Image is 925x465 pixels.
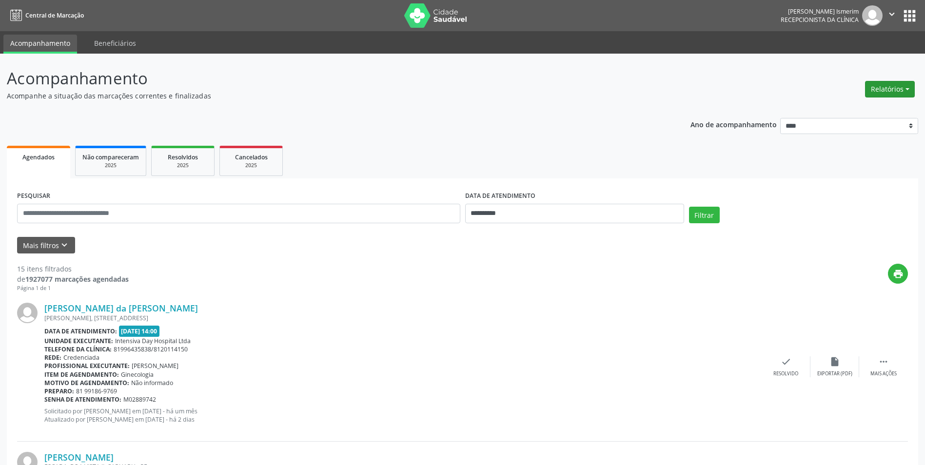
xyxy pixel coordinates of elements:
[132,362,178,370] span: [PERSON_NAME]
[44,337,113,345] b: Unidade executante:
[829,356,840,367] i: insert_drive_file
[7,66,645,91] p: Acompanhamento
[17,237,75,254] button: Mais filtroskeyboard_arrow_down
[465,189,535,204] label: DATA DE ATENDIMENTO
[44,370,119,379] b: Item de agendamento:
[17,264,129,274] div: 15 itens filtrados
[44,395,121,404] b: Senha de atendimento:
[901,7,918,24] button: apps
[17,189,50,204] label: PESQUISAR
[82,162,139,169] div: 2025
[87,35,143,52] a: Beneficiários
[59,240,70,251] i: keyboard_arrow_down
[131,379,173,387] span: Não informado
[44,303,198,313] a: [PERSON_NAME] da [PERSON_NAME]
[22,153,55,161] span: Agendados
[893,269,904,279] i: print
[886,9,897,19] i: 
[76,387,117,395] span: 81 99186-9769
[7,7,84,23] a: Central de Marcação
[44,387,74,395] b: Preparo:
[44,379,129,387] b: Motivo de agendamento:
[121,370,154,379] span: Ginecologia
[44,353,61,362] b: Rede:
[773,370,798,377] div: Resolvido
[883,5,901,26] button: 
[119,326,160,337] span: [DATE] 14:00
[781,356,791,367] i: check
[17,303,38,323] img: img
[235,153,268,161] span: Cancelados
[690,118,777,130] p: Ano de acompanhamento
[17,274,129,284] div: de
[123,395,156,404] span: M02889742
[817,370,852,377] div: Exportar (PDF)
[781,7,859,16] div: [PERSON_NAME] Ismerim
[44,314,762,322] div: [PERSON_NAME], [STREET_ADDRESS]
[865,81,915,97] button: Relatórios
[227,162,276,169] div: 2025
[115,337,191,345] span: Intensiva Day Hospital Ltda
[888,264,908,284] button: print
[44,362,130,370] b: Profissional executante:
[158,162,207,169] div: 2025
[63,353,99,362] span: Credenciada
[25,274,129,284] strong: 1927077 marcações agendadas
[870,370,897,377] div: Mais ações
[689,207,720,223] button: Filtrar
[44,327,117,335] b: Data de atendimento:
[44,452,114,463] a: [PERSON_NAME]
[82,153,139,161] span: Não compareceram
[44,345,112,353] b: Telefone da clínica:
[781,16,859,24] span: Recepcionista da clínica
[878,356,889,367] i: 
[168,153,198,161] span: Resolvidos
[862,5,883,26] img: img
[7,91,645,101] p: Acompanhe a situação das marcações correntes e finalizadas
[44,407,762,424] p: Solicitado por [PERSON_NAME] em [DATE] - há um mês Atualizado por [PERSON_NAME] em [DATE] - há 2 ...
[3,35,77,54] a: Acompanhamento
[114,345,188,353] span: 81996435838/8120114150
[25,11,84,19] span: Central de Marcação
[17,284,129,292] div: Página 1 de 1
